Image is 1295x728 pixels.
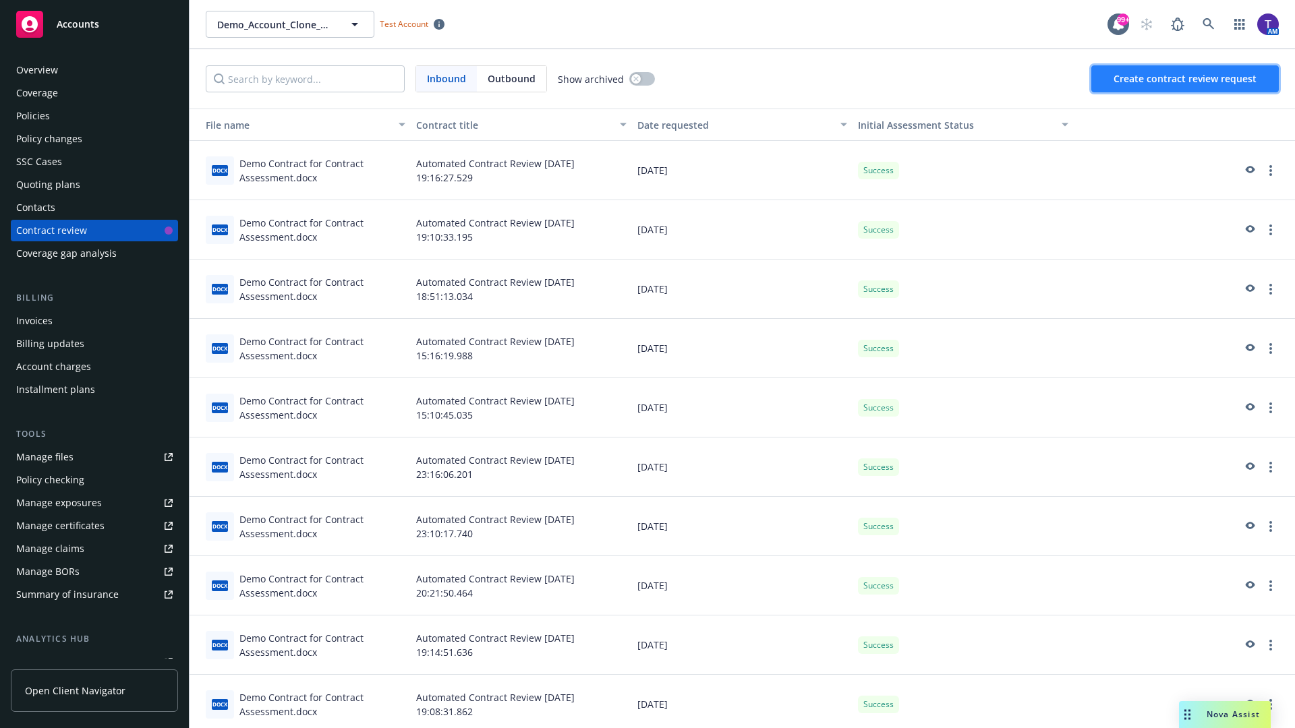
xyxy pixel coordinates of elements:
span: Show archived [558,72,624,86]
button: Create contract review request [1091,65,1279,92]
div: Demo Contract for Contract Assessment.docx [239,572,405,600]
a: Account charges [11,356,178,377]
span: Accounts [57,19,99,30]
a: Invoices [11,310,178,332]
a: Installment plans [11,379,178,400]
a: Billing updates [11,333,178,355]
span: Outbound [477,66,546,92]
span: Success [863,402,894,414]
a: preview [1241,281,1257,297]
a: SSC Cases [11,151,178,173]
a: more [1263,518,1279,535]
a: more [1263,578,1279,594]
a: Manage certificates [11,515,178,537]
div: Quoting plans [16,174,80,195]
a: more [1263,637,1279,653]
div: Demo Contract for Contract Assessment.docx [239,156,405,185]
a: Start snowing [1133,11,1160,38]
div: Policy changes [16,128,82,150]
div: Billing updates [16,333,84,355]
div: Demo Contract for Contract Assessment.docx [239,512,405,541]
a: Summary of insurance [11,584,178,605]
a: Manage claims [11,538,178,559]
span: Outbound [488,71,536,86]
div: Date requested [637,118,833,132]
div: Automated Contract Review [DATE] 19:14:51.636 [411,615,632,675]
a: more [1263,162,1279,179]
a: Accounts [11,5,178,43]
div: [DATE] [632,437,853,497]
a: preview [1241,637,1257,653]
div: [DATE] [632,497,853,556]
a: Overview [11,59,178,81]
span: Success [863,639,894,651]
div: Analytics hub [11,632,178,646]
a: Coverage gap analysis [11,243,178,264]
a: Loss summary generator [11,651,178,673]
span: Initial Assessment Status [858,119,974,131]
span: Demo_Account_Clone_QA_CR_Tests_Demo [217,18,334,32]
div: Policy checking [16,469,84,491]
div: Demo Contract for Contract Assessment.docx [239,631,405,659]
div: [DATE] [632,615,853,675]
span: Inbound [416,66,477,92]
a: more [1263,696,1279,712]
a: Manage BORs [11,561,178,582]
div: Automated Contract Review [DATE] 20:21:50.464 [411,556,632,615]
span: docx [212,284,228,294]
a: preview [1241,696,1257,712]
img: photo [1257,13,1279,35]
a: Coverage [11,82,178,104]
a: Contacts [11,197,178,218]
div: Demo Contract for Contract Assessment.docx [239,690,405,719]
a: preview [1241,459,1257,475]
a: more [1263,281,1279,297]
div: [DATE] [632,260,853,319]
a: preview [1241,222,1257,238]
span: Success [863,342,894,355]
div: Manage exposures [16,492,102,514]
div: Toggle SortBy [195,118,391,132]
a: preview [1241,518,1257,535]
div: Automated Contract Review [DATE] 18:51:13.034 [411,260,632,319]
div: Demo Contract for Contract Assessment.docx [239,334,405,363]
div: Manage claims [16,538,84,559]
div: 99+ [1117,13,1129,26]
span: Nova Assist [1207,708,1260,720]
div: Demo Contract for Contract Assessment.docx [239,394,405,422]
a: preview [1241,340,1257,357]
div: Automated Contract Review [DATE] 23:16:06.201 [411,437,632,497]
div: Billing [11,291,178,305]
span: Open Client Navigator [25,684,125,698]
div: Coverage [16,82,58,104]
div: Demo Contract for Contract Assessment.docx [239,453,405,481]
div: Demo Contract for Contract Assessment.docx [239,275,405,303]
span: Inbound [427,71,466,86]
span: Success [863,224,894,236]
a: Policy changes [11,128,178,150]
div: Manage files [16,446,74,468]
div: Invoices [16,310,53,332]
div: Installment plans [16,379,95,400]
div: Contract title [416,118,612,132]
div: Manage certificates [16,515,105,537]
span: docx [212,402,228,413]
div: [DATE] [632,141,853,200]
div: Drag to move [1179,701,1196,728]
a: Report a Bug [1164,11,1191,38]
div: [DATE] [632,378,853,437]
div: Automated Contract Review [DATE] 19:16:27.529 [411,141,632,200]
span: docx [212,462,228,472]
a: Search [1195,11,1222,38]
span: docx [212,224,228,235]
span: Test Account [380,18,428,30]
div: SSC Cases [16,151,62,173]
a: more [1263,459,1279,475]
span: docx [212,640,228,650]
span: Success [863,461,894,473]
span: Success [863,283,894,295]
a: more [1263,340,1279,357]
a: more [1263,222,1279,238]
a: Contract review [11,220,178,241]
